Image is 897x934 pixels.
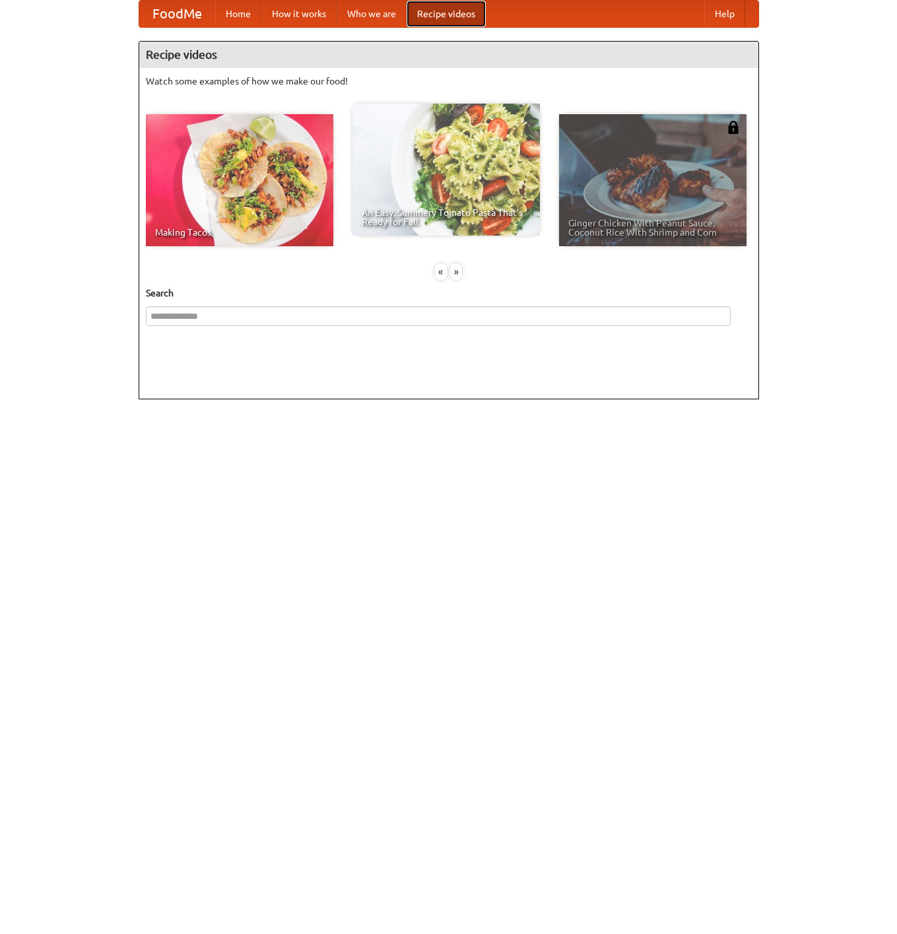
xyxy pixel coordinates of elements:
div: » [450,263,462,280]
h5: Search [146,286,752,300]
a: Help [704,1,745,27]
a: An Easy, Summery Tomato Pasta That's Ready for Fall [352,104,540,236]
a: FoodMe [139,1,215,27]
h4: Recipe videos [139,42,758,68]
span: An Easy, Summery Tomato Pasta That's Ready for Fall [362,208,531,226]
a: Who we are [337,1,407,27]
span: Making Tacos [155,228,324,237]
a: How it works [261,1,337,27]
div: « [435,263,447,280]
a: Recipe videos [407,1,486,27]
p: Watch some examples of how we make our food! [146,75,752,88]
a: Making Tacos [146,114,333,246]
a: Home [215,1,261,27]
img: 483408.png [727,121,740,134]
